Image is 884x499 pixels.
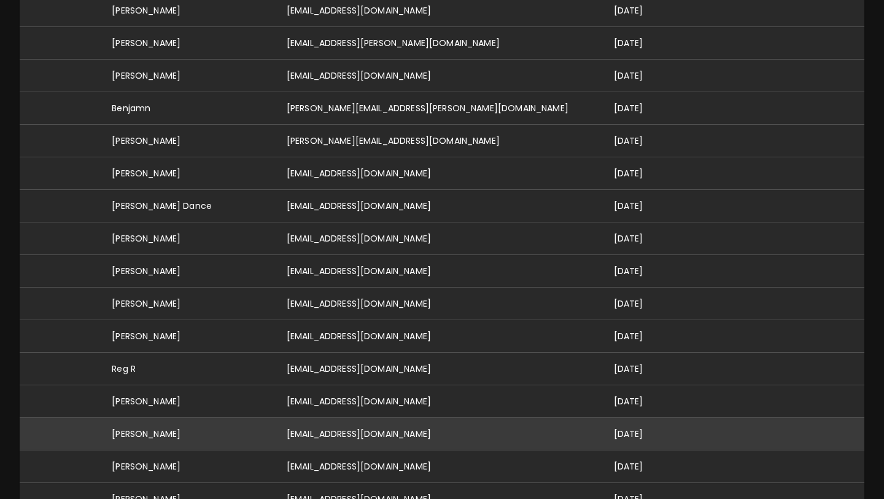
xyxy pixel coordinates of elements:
[604,60,677,92] td: [DATE]
[277,450,604,483] td: [EMAIL_ADDRESS][DOMAIN_NAME]
[102,157,277,190] td: [PERSON_NAME]
[102,222,277,255] td: [PERSON_NAME]
[102,60,277,92] td: [PERSON_NAME]
[102,353,277,385] td: Reg R
[277,27,604,60] td: [EMAIL_ADDRESS][PERSON_NAME][DOMAIN_NAME]
[604,288,677,320] td: [DATE]
[604,353,677,385] td: [DATE]
[102,92,277,125] td: Benjamn
[277,222,604,255] td: [EMAIL_ADDRESS][DOMAIN_NAME]
[604,385,677,418] td: [DATE]
[604,222,677,255] td: [DATE]
[102,320,277,353] td: [PERSON_NAME]
[102,255,277,288] td: [PERSON_NAME]
[277,353,604,385] td: [EMAIL_ADDRESS][DOMAIN_NAME]
[604,157,677,190] td: [DATE]
[277,418,604,450] td: [EMAIL_ADDRESS][DOMAIN_NAME]
[102,288,277,320] td: [PERSON_NAME]
[277,60,604,92] td: [EMAIL_ADDRESS][DOMAIN_NAME]
[102,418,277,450] td: [PERSON_NAME]
[277,190,604,222] td: [EMAIL_ADDRESS][DOMAIN_NAME]
[277,385,604,418] td: [EMAIL_ADDRESS][DOMAIN_NAME]
[277,125,604,157] td: [PERSON_NAME][EMAIL_ADDRESS][DOMAIN_NAME]
[604,190,677,222] td: [DATE]
[604,450,677,483] td: [DATE]
[604,418,677,450] td: [DATE]
[277,92,604,125] td: [PERSON_NAME][EMAIL_ADDRESS][PERSON_NAME][DOMAIN_NAME]
[102,125,277,157] td: [PERSON_NAME]
[102,27,277,60] td: [PERSON_NAME]
[102,190,277,222] td: [PERSON_NAME] Dance
[277,320,604,353] td: [EMAIL_ADDRESS][DOMAIN_NAME]
[604,125,677,157] td: [DATE]
[102,450,277,483] td: [PERSON_NAME]
[277,157,604,190] td: [EMAIL_ADDRESS][DOMAIN_NAME]
[277,255,604,288] td: [EMAIL_ADDRESS][DOMAIN_NAME]
[604,92,677,125] td: [DATE]
[277,288,604,320] td: [EMAIL_ADDRESS][DOMAIN_NAME]
[604,27,677,60] td: [DATE]
[102,385,277,418] td: [PERSON_NAME]
[604,320,677,353] td: [DATE]
[604,255,677,288] td: [DATE]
